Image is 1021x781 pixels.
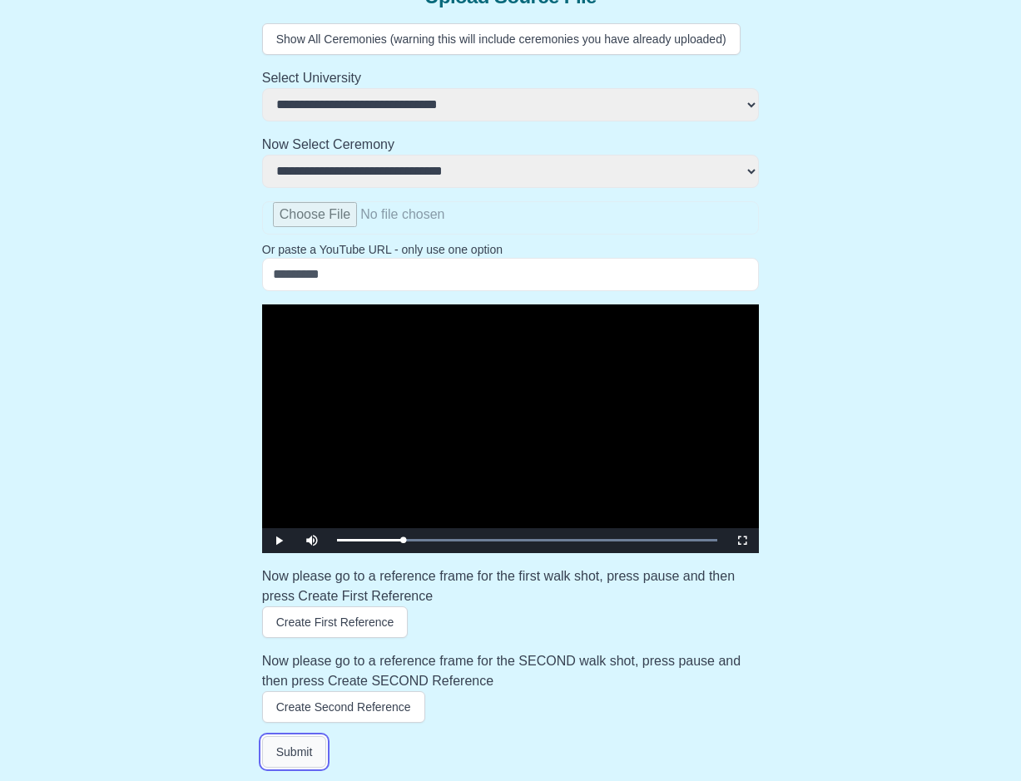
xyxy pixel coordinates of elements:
[262,23,741,55] button: Show All Ceremonies (warning this will include ceremonies you have already uploaded)
[262,651,760,691] h3: Now please go to a reference frame for the SECOND walk shot, press pause and then press Create SE...
[262,241,760,258] p: Or paste a YouTube URL - only use one option
[262,566,760,606] h3: Now please go to a reference frame for the first walk shot, press pause and then press Create Fir...
[337,539,718,541] div: Progress Bar
[262,304,760,553] div: Video Player
[262,606,409,638] button: Create First Reference
[262,736,327,768] button: Submit
[262,68,760,88] h2: Select University
[262,528,295,553] button: Play
[262,691,425,723] button: Create Second Reference
[726,528,759,553] button: Fullscreen
[295,528,329,553] button: Mute
[262,135,760,155] h2: Now Select Ceremony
